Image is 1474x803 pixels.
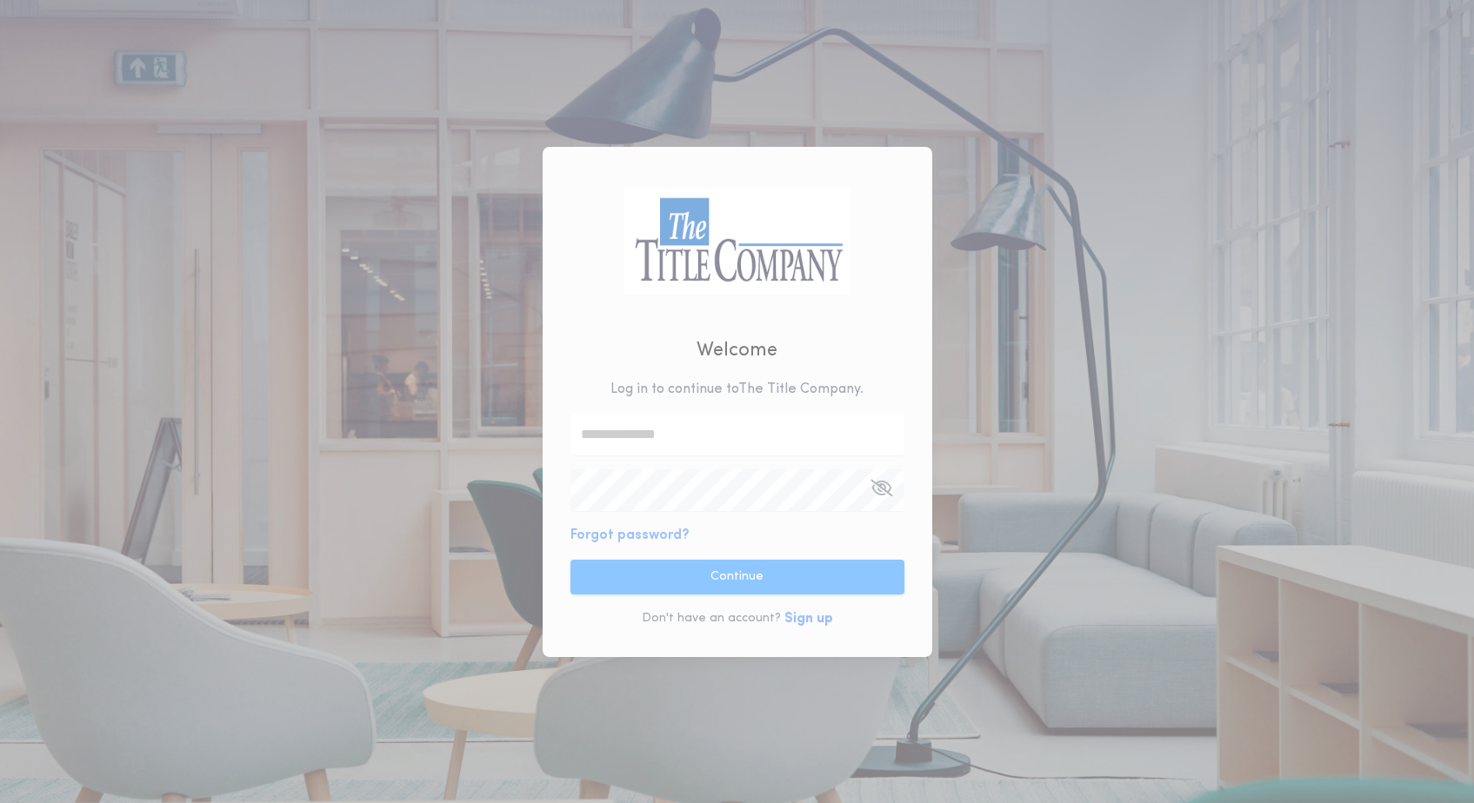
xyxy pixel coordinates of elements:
h2: Welcome [697,336,777,365]
p: Don't have an account? [642,610,781,627]
img: logo [624,188,851,295]
p: Log in to continue to The Title Company . [610,379,864,400]
button: Forgot password? [570,525,690,546]
button: Continue [570,560,904,594]
button: Sign up [784,608,833,629]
